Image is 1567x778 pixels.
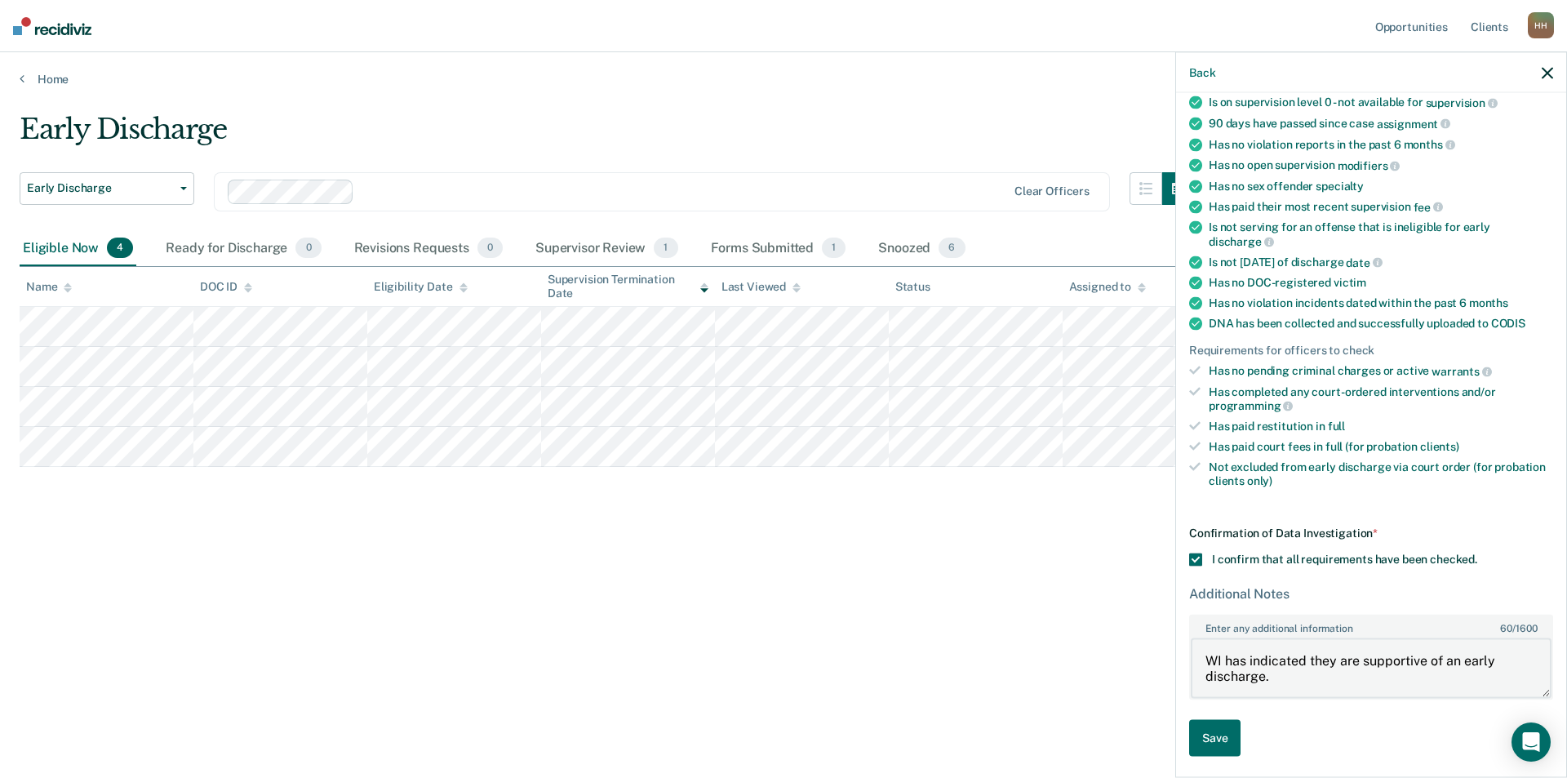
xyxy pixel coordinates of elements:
div: Has no pending criminal charges or active [1209,364,1553,379]
div: Clear officers [1014,184,1090,198]
div: Last Viewed [721,280,801,294]
div: Not excluded from early discharge via court order (for probation clients [1209,460,1553,487]
div: Has no violation reports in the past 6 [1209,137,1553,152]
div: Name [26,280,72,294]
div: Supervisor Review [532,231,681,267]
span: discharge [1209,235,1274,248]
div: 90 days have passed since case [1209,117,1553,131]
div: Requirements for officers to check [1189,344,1553,358]
span: full [1328,420,1345,433]
span: fee [1414,200,1443,213]
span: specialty [1316,179,1364,192]
img: Recidiviz [13,17,91,35]
span: I confirm that all requirements have been checked. [1212,553,1477,566]
div: Has paid restitution in [1209,420,1553,433]
div: Has no open supervision [1209,158,1553,173]
div: Early Discharge [20,113,1195,159]
div: H H [1528,12,1554,38]
div: Is on supervision level 0 - not available for [1209,96,1553,110]
span: 0 [295,238,321,259]
div: Additional Notes [1189,586,1553,602]
span: CODIS [1491,317,1525,330]
textarea: WI has indicated they are supportive of an early discharge. [1191,638,1551,698]
span: only) [1247,473,1272,487]
div: Status [895,280,930,294]
button: Save [1189,720,1241,757]
div: Assigned to [1069,280,1146,294]
div: Forms Submitted [708,231,850,267]
span: supervision [1426,96,1498,109]
span: 1 [822,238,846,259]
div: Eligibility Date [374,280,468,294]
span: programming [1209,399,1293,412]
div: Has no sex offender [1209,179,1553,193]
div: Confirmation of Data Investigation [1189,527,1553,540]
div: Revisions Requests [351,231,506,267]
div: Open Intercom Messenger [1512,722,1551,762]
span: Early Discharge [27,181,174,195]
div: Is not serving for an offense that is ineligible for early [1209,220,1553,248]
span: victim [1334,276,1366,289]
span: date [1346,256,1382,269]
span: 1 [654,238,677,259]
div: Supervision Termination Date [548,273,708,300]
label: Enter any additional information [1191,616,1551,634]
div: Has paid their most recent supervision [1209,199,1553,214]
span: 6 [939,238,965,259]
span: clients) [1420,440,1459,453]
div: Has paid court fees in full (for probation [1209,440,1553,454]
span: modifiers [1338,159,1401,172]
div: Has no violation incidents dated within the past 6 [1209,296,1553,310]
div: Ready for Discharge [162,231,324,267]
div: DOC ID [200,280,252,294]
span: assignment [1377,117,1450,130]
div: Is not [DATE] of discharge [1209,255,1553,269]
span: months [1404,138,1455,151]
div: Has no DOC-registered [1209,276,1553,290]
span: warrants [1432,365,1492,378]
a: Home [20,72,1547,87]
div: Has completed any court-ordered interventions and/or [1209,385,1553,412]
span: / 1600 [1500,623,1537,634]
span: months [1469,296,1508,309]
span: 0 [477,238,503,259]
div: Snoozed [875,231,968,267]
div: Eligible Now [20,231,136,267]
div: DNA has been collected and successfully uploaded to [1209,317,1553,331]
span: 4 [107,238,133,259]
span: 60 [1500,623,1512,634]
button: Back [1189,65,1215,79]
